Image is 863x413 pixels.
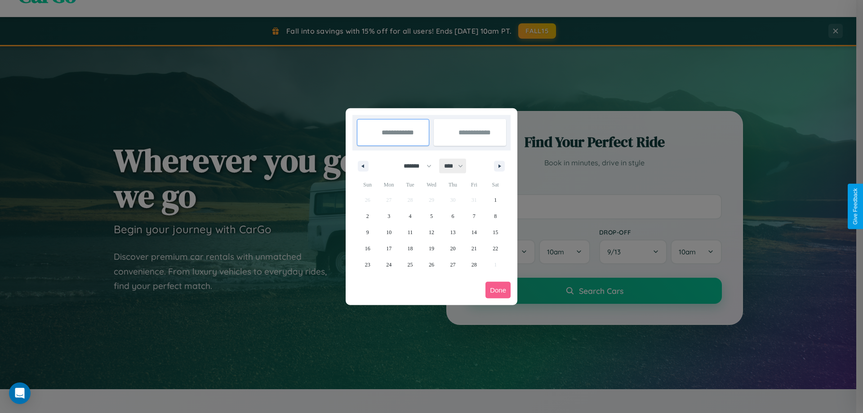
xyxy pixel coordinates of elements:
span: 24 [386,257,391,273]
span: 16 [365,240,370,257]
button: 9 [357,224,378,240]
span: Mon [378,178,399,192]
span: 4 [409,208,412,224]
span: 17 [386,240,391,257]
span: Thu [442,178,463,192]
span: Fri [463,178,485,192]
span: 3 [387,208,390,224]
span: 7 [473,208,476,224]
button: 14 [463,224,485,240]
button: 15 [485,224,506,240]
button: 1 [485,192,506,208]
span: Sun [357,178,378,192]
span: Wed [421,178,442,192]
button: 10 [378,224,399,240]
span: 28 [472,257,477,273]
span: 13 [450,224,455,240]
button: 23 [357,257,378,273]
button: 8 [485,208,506,224]
span: 10 [386,224,391,240]
button: 3 [378,208,399,224]
span: 11 [408,224,413,240]
button: 22 [485,240,506,257]
span: 27 [450,257,455,273]
span: 15 [493,224,498,240]
button: 5 [421,208,442,224]
span: 18 [408,240,413,257]
span: Sat [485,178,506,192]
span: 20 [450,240,455,257]
button: 18 [400,240,421,257]
button: 27 [442,257,463,273]
button: 12 [421,224,442,240]
button: 11 [400,224,421,240]
button: 25 [400,257,421,273]
span: 22 [493,240,498,257]
button: 16 [357,240,378,257]
span: 1 [494,192,497,208]
span: Tue [400,178,421,192]
div: Give Feedback [852,188,859,225]
span: 23 [365,257,370,273]
button: 2 [357,208,378,224]
button: 26 [421,257,442,273]
button: 6 [442,208,463,224]
span: 9 [366,224,369,240]
button: 7 [463,208,485,224]
span: 21 [472,240,477,257]
span: 2 [366,208,369,224]
span: 6 [451,208,454,224]
button: Done [485,282,511,298]
span: 25 [408,257,413,273]
span: 14 [472,224,477,240]
button: 21 [463,240,485,257]
span: 12 [429,224,434,240]
button: 19 [421,240,442,257]
span: 5 [430,208,433,224]
button: 28 [463,257,485,273]
span: 8 [494,208,497,224]
button: 4 [400,208,421,224]
button: 20 [442,240,463,257]
div: Open Intercom Messenger [9,382,31,404]
span: 26 [429,257,434,273]
button: 17 [378,240,399,257]
button: 13 [442,224,463,240]
span: 19 [429,240,434,257]
button: 24 [378,257,399,273]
